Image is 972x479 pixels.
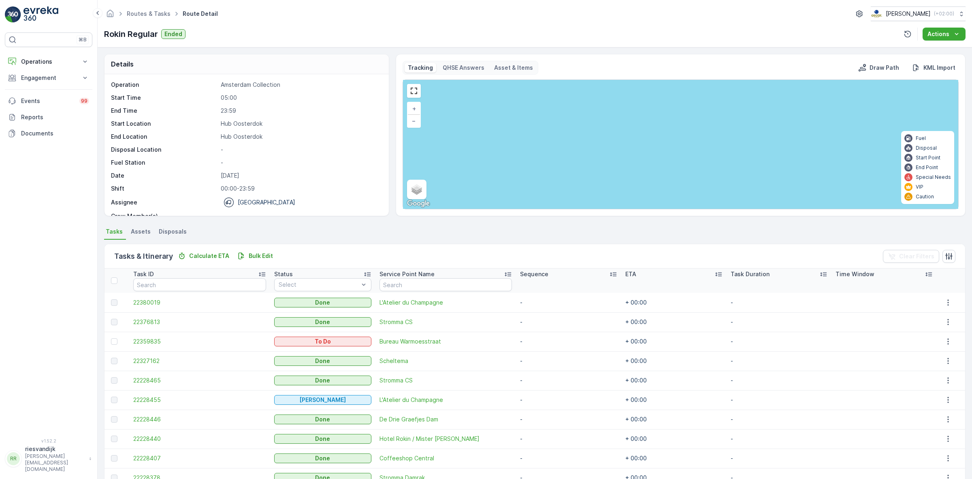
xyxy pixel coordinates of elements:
p: Rokin Regular [104,28,158,40]
p: Reports [21,113,89,121]
p: Select [279,281,359,289]
a: Homepage [106,12,115,19]
button: Done [274,415,371,424]
td: - [516,390,621,410]
p: [PERSON_NAME][EMAIL_ADDRESS][DOMAIN_NAME] [25,453,85,473]
img: logo [5,6,21,23]
p: Disposal [916,145,937,151]
a: Bureau Warmoesstraat [379,337,512,346]
p: Engagement [21,74,76,82]
p: Shift [111,185,217,193]
p: Details [111,59,134,69]
p: 05:00 [221,94,380,102]
span: Disposals [159,228,187,236]
td: - [516,410,621,429]
p: Done [315,415,330,423]
a: Reports [5,109,92,125]
span: L'Atelier du Champagne [379,396,512,404]
td: - [516,312,621,332]
p: End Location [111,133,217,141]
a: Documents [5,125,92,142]
button: Ended [161,29,185,39]
button: Engagement [5,70,92,86]
td: - [516,371,621,390]
button: Done [274,376,371,385]
p: Crew Member(s) [111,212,217,220]
a: Zoom In [408,103,420,115]
a: 22228446 [133,415,266,423]
td: + 00:00 [621,390,727,410]
p: Clear Filters [899,252,934,260]
p: Hub Oosterdok [221,120,380,128]
p: [PERSON_NAME] [299,396,346,404]
a: Stromma CS [379,376,512,384]
p: Asset & Items [494,64,533,72]
td: - [516,449,621,468]
a: De Drie Graefjes Dam [379,415,512,423]
span: v 1.52.2 [5,438,92,443]
button: Operations [5,54,92,70]
p: Fuel Station [111,159,217,167]
span: 22228455 [133,396,266,404]
span: 22380019 [133,299,266,307]
p: riesvandijk [25,445,85,453]
a: Stromma CS [379,318,512,326]
p: Assignee [111,198,137,206]
span: Coffeeshop Central [379,454,512,462]
button: Clear Filters [883,250,939,263]
a: 22228440 [133,435,266,443]
p: 23:59 [221,107,380,115]
p: Tasks & Itinerary [114,251,173,262]
p: End Point [916,164,938,171]
a: Layers [408,180,426,198]
p: To Do [315,337,331,346]
input: Search [133,278,266,291]
a: Zoom Out [408,115,420,127]
button: Done [274,434,371,444]
td: - [727,410,832,429]
td: + 00:00 [621,351,727,371]
a: Routes & Tasks [127,10,171,17]
a: 22359835 [133,337,266,346]
span: Scheltema [379,357,512,365]
span: Assets [131,228,151,236]
div: Toggle Row Selected [111,358,117,364]
p: Hub Oosterdok [221,133,380,141]
p: ETA [625,270,636,278]
p: 99 [81,98,87,104]
div: Toggle Row Selected [111,338,117,345]
button: Draw Path [855,63,902,73]
td: - [516,429,621,449]
p: Fuel [916,135,926,142]
span: 22376813 [133,318,266,326]
p: Start Time [111,94,217,102]
p: End Time [111,107,217,115]
div: Toggle Row Selected [111,299,117,306]
p: Ended [164,30,182,38]
button: Bulk Edit [234,251,276,261]
p: Operation [111,81,217,89]
a: Events99 [5,93,92,109]
span: Tasks [106,228,123,236]
a: View Fullscreen [408,85,420,97]
button: Geen Afval [274,395,371,405]
div: 0 [403,80,958,209]
p: Actions [927,30,949,38]
button: [PERSON_NAME](+02:00) [871,6,966,21]
a: 22228407 [133,454,266,462]
button: KML Import [909,63,959,73]
td: + 00:00 [621,312,727,332]
p: KML Import [923,64,955,72]
td: - [727,371,832,390]
p: Events [21,97,75,105]
input: Search [379,278,512,291]
button: Done [274,453,371,463]
span: L'Atelier du Champagne [379,299,512,307]
p: Done [315,376,330,384]
div: Toggle Row Selected [111,377,117,384]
